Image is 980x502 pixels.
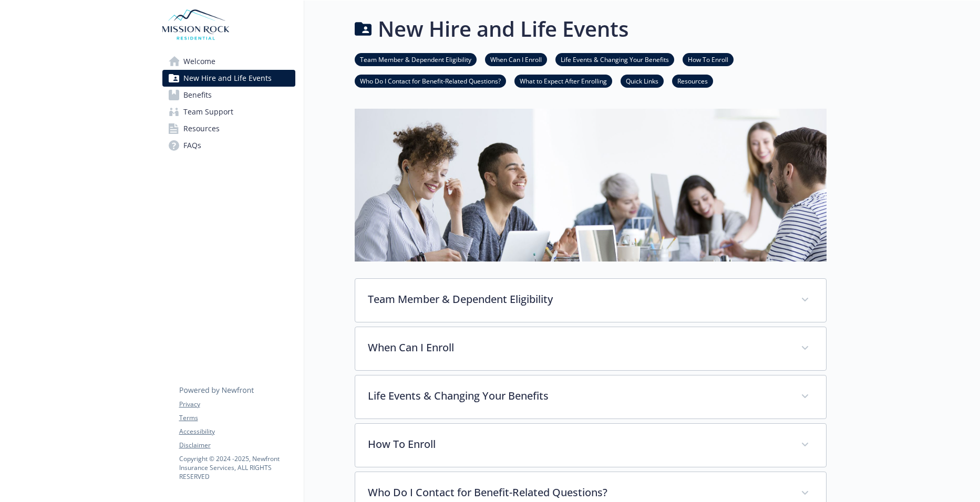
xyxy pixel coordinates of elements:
a: Team Support [162,103,295,120]
p: Life Events & Changing Your Benefits [368,388,788,404]
div: When Can I Enroll [355,327,826,370]
a: Who Do I Contact for Benefit-Related Questions? [355,76,506,86]
a: Resources [162,120,295,137]
a: Benefits [162,87,295,103]
span: New Hire and Life Events [183,70,272,87]
a: When Can I Enroll [485,54,547,64]
a: Accessibility [179,427,295,436]
a: What to Expect After Enrolling [514,76,612,86]
span: Resources [183,120,220,137]
span: Benefits [183,87,212,103]
a: FAQs [162,137,295,154]
a: Terms [179,413,295,423]
p: Copyright © 2024 - 2025 , Newfront Insurance Services, ALL RIGHTS RESERVED [179,454,295,481]
a: Welcome [162,53,295,70]
a: Quick Links [621,76,664,86]
span: FAQs [183,137,201,154]
p: How To Enroll [368,436,788,452]
a: Team Member & Dependent Eligibility [355,54,477,64]
p: When Can I Enroll [368,340,788,355]
div: Life Events & Changing Your Benefits [355,375,826,419]
a: Privacy [179,400,295,409]
a: New Hire and Life Events [162,70,295,87]
p: Who Do I Contact for Benefit-Related Questions? [368,485,788,500]
span: Team Support [183,103,233,120]
a: Resources [672,76,713,86]
a: How To Enroll [683,54,734,64]
div: Team Member & Dependent Eligibility [355,279,826,322]
h1: New Hire and Life Events [378,13,628,45]
a: Life Events & Changing Your Benefits [555,54,674,64]
div: How To Enroll [355,424,826,467]
span: Welcome [183,53,215,70]
a: Disclaimer [179,441,295,450]
img: new hire page banner [355,109,827,262]
p: Team Member & Dependent Eligibility [368,291,788,307]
